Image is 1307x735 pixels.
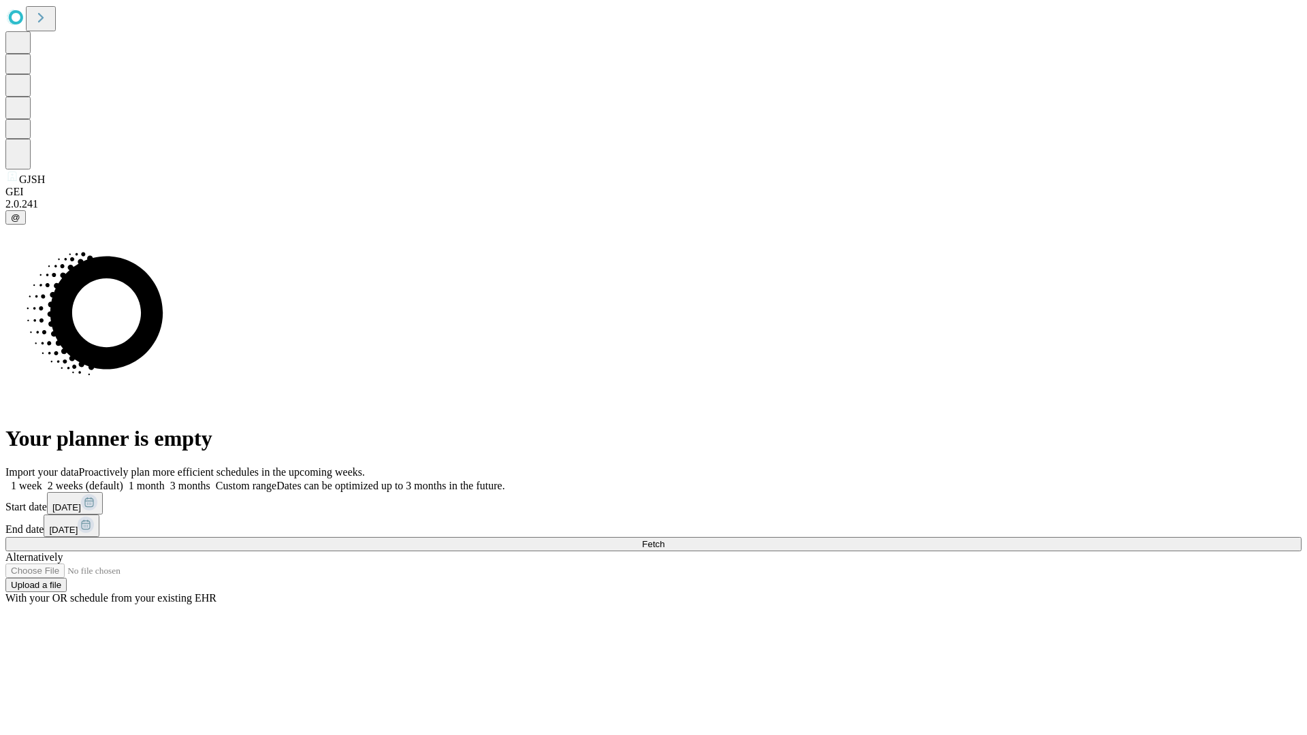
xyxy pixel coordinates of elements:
span: Proactively plan more efficient schedules in the upcoming weeks. [79,466,365,478]
button: [DATE] [44,514,99,537]
span: Custom range [216,480,276,491]
span: 1 week [11,480,42,491]
button: Upload a file [5,578,67,592]
div: Start date [5,492,1302,514]
span: [DATE] [49,525,78,535]
span: With your OR schedule from your existing EHR [5,592,216,604]
div: 2.0.241 [5,198,1302,210]
h1: Your planner is empty [5,426,1302,451]
button: [DATE] [47,492,103,514]
span: 1 month [129,480,165,491]
span: @ [11,212,20,223]
span: GJSH [19,174,45,185]
span: Fetch [642,539,664,549]
div: GEI [5,186,1302,198]
span: Dates can be optimized up to 3 months in the future. [276,480,504,491]
button: Fetch [5,537,1302,551]
button: @ [5,210,26,225]
span: 2 weeks (default) [48,480,123,491]
span: Import your data [5,466,79,478]
span: Alternatively [5,551,63,563]
span: 3 months [170,480,210,491]
span: [DATE] [52,502,81,512]
div: End date [5,514,1302,537]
